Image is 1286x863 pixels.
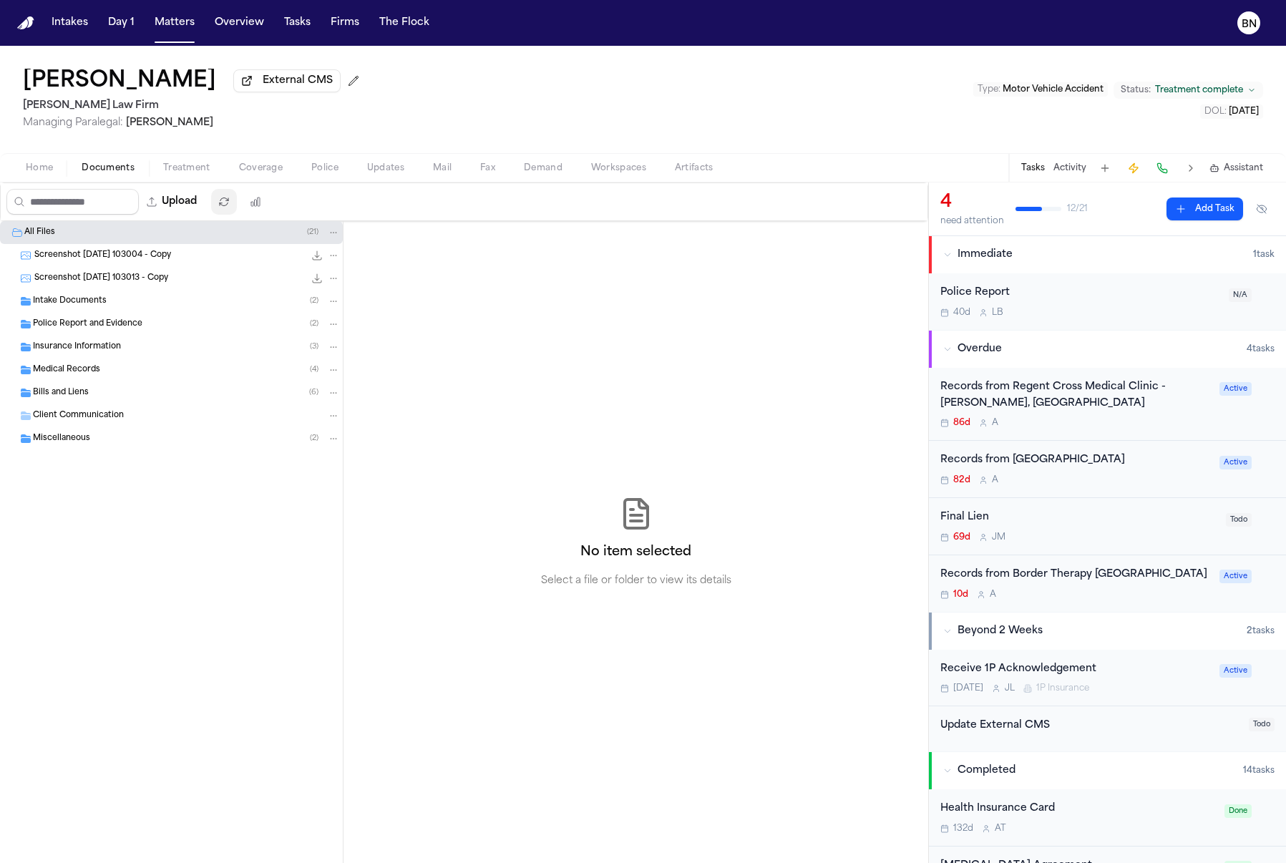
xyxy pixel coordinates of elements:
button: Edit matter name [23,69,216,94]
button: Edit DOL: 2024-12-03 [1200,104,1263,119]
span: Type : [978,85,1000,94]
span: ( 2 ) [310,434,318,442]
span: 4 task s [1247,343,1275,355]
span: Active [1219,382,1252,396]
span: Workspaces [591,162,646,174]
div: Open task: Records from El Paso Pain Center [929,441,1286,498]
button: Immediate1task [929,236,1286,273]
button: Firms [325,10,365,36]
span: Intake Documents [33,296,107,308]
span: Beyond 2 Weeks [958,624,1043,638]
span: [PERSON_NAME] [126,117,213,128]
button: Overdue4tasks [929,331,1286,368]
input: Search files [6,189,139,215]
span: 2 task s [1247,625,1275,637]
div: Open task: Final Lien [929,498,1286,555]
div: Open task: Records from Border Therapy Horizon City [929,555,1286,612]
button: Add Task [1095,158,1115,178]
span: All Files [24,227,55,239]
h1: [PERSON_NAME] [23,69,216,94]
div: Update External CMS [940,718,1240,734]
button: Day 1 [102,10,140,36]
span: Police [311,162,338,174]
span: Motor Vehicle Accident [1003,85,1104,94]
button: Assistant [1209,162,1263,174]
span: J L [1005,683,1015,694]
button: Tasks [278,10,316,36]
button: Download Screenshot 2025-06-03 103013 - Copy [310,271,324,286]
span: 14 task s [1243,765,1275,776]
span: 12 / 21 [1067,203,1088,215]
span: Status: [1121,84,1151,96]
span: Active [1219,570,1252,583]
div: Open task: Receive 1P Acknowledgement [929,650,1286,707]
button: Beyond 2 Weeks2tasks [929,613,1286,650]
button: Create Immediate Task [1124,158,1144,178]
span: Police Report and Evidence [33,318,142,331]
text: BN [1242,19,1257,29]
button: Upload [139,189,205,215]
button: Intakes [46,10,94,36]
button: Completed14tasks [929,752,1286,789]
span: Insurance Information [33,341,121,354]
span: ( 4 ) [310,366,318,374]
span: 69d [953,532,970,543]
div: Health Insurance Card [940,801,1216,817]
button: External CMS [233,69,341,92]
div: Final Lien [940,509,1217,526]
button: Matters [149,10,200,36]
div: 4 [940,191,1004,214]
div: Open task: Police Report [929,273,1286,330]
span: Documents [82,162,135,174]
span: Client Communication [33,410,124,422]
span: Treatment complete [1155,84,1243,96]
span: A [990,589,996,600]
span: Managing Paralegal: [23,117,123,128]
h2: [PERSON_NAME] Law Firm [23,97,365,114]
div: Open task: Health Insurance Card [929,789,1286,847]
span: A T [995,823,1006,834]
div: Records from [GEOGRAPHIC_DATA] [940,452,1211,469]
button: Change status from Treatment complete [1114,82,1263,99]
span: Bills and Liens [33,387,89,399]
span: N/A [1229,288,1252,302]
a: The Flock [374,10,435,36]
button: Download Screenshot 2025-06-03 103004 - Copy [310,248,324,263]
span: L B [992,307,1003,318]
span: J M [992,532,1005,543]
span: ( 21 ) [307,228,318,236]
span: ( 3 ) [310,343,318,351]
span: Completed [958,764,1015,778]
span: Fax [480,162,495,174]
a: Home [17,16,34,30]
span: ( 6 ) [309,389,318,396]
div: Open task: Records from Regent Cross Medical Clinic - Ikedieze Chukwu, MD [929,368,1286,442]
span: ( 2 ) [310,297,318,305]
div: Police Report [940,285,1220,301]
span: Coverage [239,162,283,174]
span: 10d [953,589,968,600]
button: Activity [1053,162,1086,174]
span: Miscellaneous [33,433,90,445]
span: Screenshot [DATE] 103004 - Copy [34,250,171,262]
span: DOL : [1204,107,1227,116]
span: Medical Records [33,364,100,376]
span: ( 2 ) [310,320,318,328]
span: Active [1219,456,1252,469]
button: Add Task [1166,198,1243,220]
button: Hide completed tasks (⌘⇧H) [1249,198,1275,220]
span: 132d [953,823,973,834]
span: Done [1224,804,1252,818]
span: Home [26,162,53,174]
span: External CMS [263,74,333,88]
span: 82d [953,474,970,486]
span: 86d [953,417,970,429]
span: Mail [433,162,452,174]
button: Tasks [1021,162,1045,174]
button: Overview [209,10,270,36]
